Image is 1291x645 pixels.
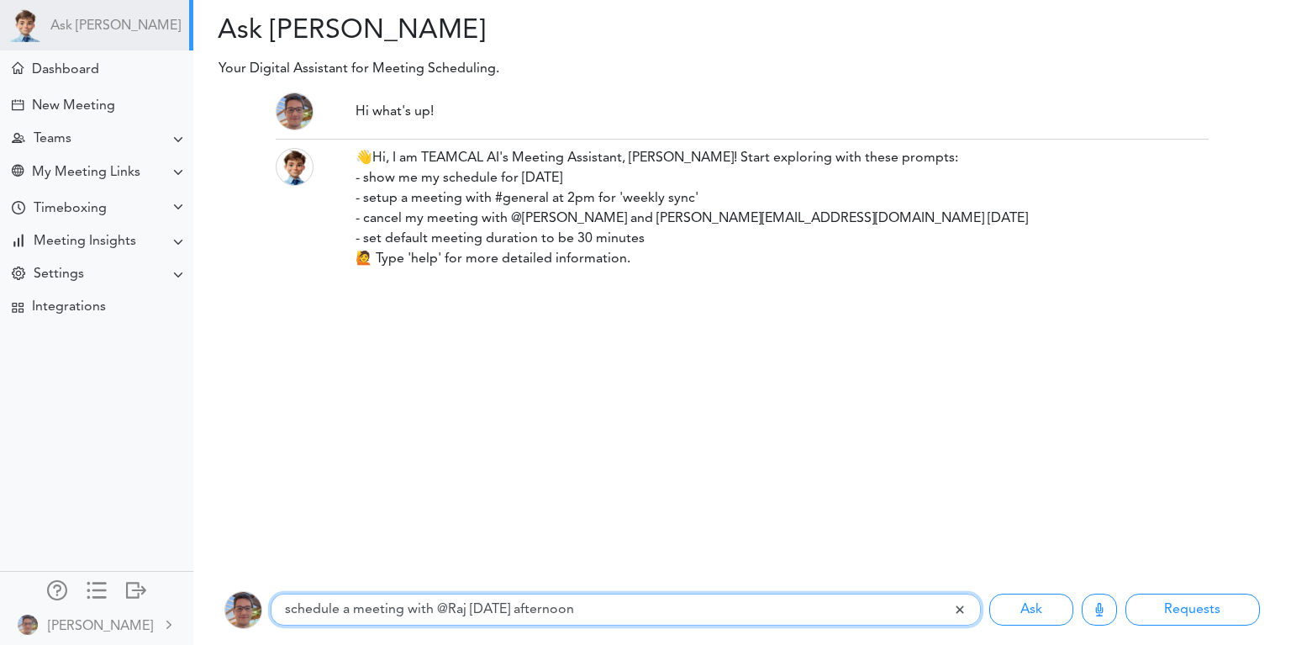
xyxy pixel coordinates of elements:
a: Change side menu [87,580,107,604]
img: Powered by TEAMCAL AI [8,8,42,42]
div: Teams [34,131,71,147]
button: Ask [989,594,1073,626]
a: [PERSON_NAME] [2,605,192,643]
img: 9k= [224,591,262,629]
div: Hi what's up! [356,102,1209,122]
div: Show only icons [87,580,107,597]
div: Manage Members and Externals [47,580,67,597]
div: 👋Hi, I am TEAMCAL AI's Meeting Assistant, [PERSON_NAME]! Start exploring with these prompts: - sh... [356,148,1209,269]
h2: Ask [PERSON_NAME] [206,15,730,47]
div: [PERSON_NAME] [48,616,153,637]
div: Share Meeting Link [12,165,24,181]
div: Timeboxing [34,201,107,217]
img: 9k= [276,93,314,130]
div: Create Meeting [12,99,24,111]
img: Theo_head.png [276,148,314,186]
div: My Meeting Links [32,165,140,181]
p: Your Digital Assistant for Meeting Scheduling. [207,59,975,79]
div: TEAMCAL AI Workflow Apps [12,302,24,314]
div: Meeting Insights [34,234,136,250]
a: Ask [PERSON_NAME] [50,19,181,34]
div: Log out [126,580,146,597]
div: Settings [34,267,84,283]
div: New Meeting [32,98,115,114]
img: 9k= [18,615,38,635]
div: Meeting Dashboard [12,62,24,74]
button: Requests [1125,594,1260,626]
div: Dashboard [32,62,99,78]
div: Integrations [32,299,106,315]
div: Time Your Goals [12,201,25,217]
